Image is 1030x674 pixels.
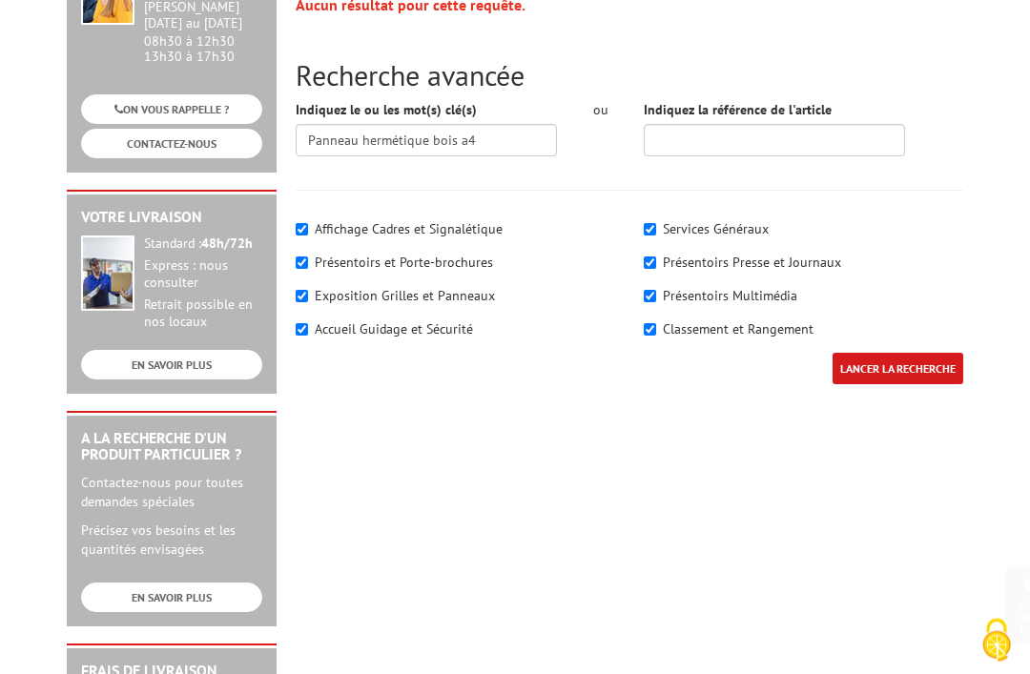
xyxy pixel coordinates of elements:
[81,236,134,312] img: widget-livraison.jpg
[663,288,797,305] label: Présentoirs Multimédia
[296,101,477,120] label: Indiquez le ou les mot(s) clé(s)
[81,583,262,613] a: EN SAVOIR PLUS
[963,609,1030,674] button: Cookies (fenêtre modale)
[973,617,1020,664] img: Cookies (fenêtre modale)
[296,224,308,236] input: Affichage Cadres et Signalétique
[296,257,308,270] input: Présentoirs et Porte-brochures
[81,95,262,125] a: ON VOUS RAPPELLE ?
[81,521,262,560] p: Précisez vos besoins et les quantités envisagées
[644,291,656,303] input: Présentoirs Multimédia
[644,101,832,120] label: Indiquez la référence de l'article
[644,224,656,236] input: Services Généraux
[315,255,493,272] label: Présentoirs et Porte-brochures
[663,221,769,238] label: Services Généraux
[315,321,473,338] label: Accueil Guidage et Sécurité
[81,431,262,464] h2: A la recherche d'un produit particulier ?
[81,210,262,227] h2: Votre livraison
[586,101,615,120] div: ou
[296,60,963,92] h2: Recherche avancée
[644,324,656,337] input: Classement et Rangement
[201,235,253,253] strong: 48h/72h
[81,474,262,512] p: Contactez-nous pour toutes demandes spéciales
[315,288,495,305] label: Exposition Grilles et Panneaux
[663,255,841,272] label: Présentoirs Presse et Journaux
[144,297,262,332] div: Retrait possible en nos locaux
[144,236,262,254] div: Standard :
[144,258,262,293] div: Express : nous consulter
[81,130,262,159] a: CONTACTEZ-NOUS
[81,351,262,380] a: EN SAVOIR PLUS
[315,221,503,238] label: Affichage Cadres et Signalétique
[296,291,308,303] input: Exposition Grilles et Panneaux
[644,257,656,270] input: Présentoirs Presse et Journaux
[833,354,963,385] input: LANCER LA RECHERCHE
[296,324,308,337] input: Accueil Guidage et Sécurité
[663,321,814,338] label: Classement et Rangement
